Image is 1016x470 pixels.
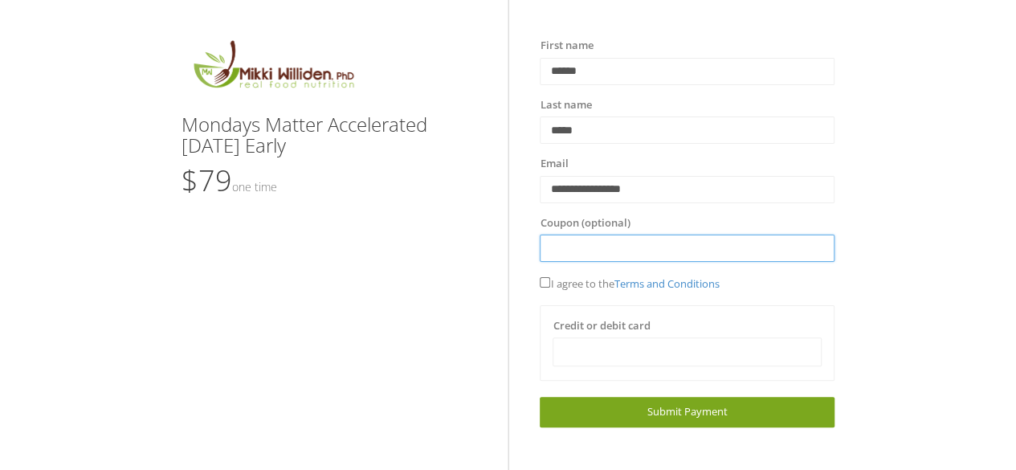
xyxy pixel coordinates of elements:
label: First name [540,38,593,54]
span: Submit Payment [647,404,728,419]
label: Coupon (optional) [540,215,630,231]
img: MikkiLogoMain.png [182,38,365,98]
a: Terms and Conditions [614,276,719,291]
label: Email [540,156,568,172]
iframe: Secure card payment input frame [563,345,811,359]
label: Credit or debit card [553,318,650,334]
a: Submit Payment [540,397,834,427]
small: One time [232,179,277,194]
h3: Mondays Matter Accelerated [DATE] Early [182,114,476,157]
span: $79 [182,161,277,200]
label: Last name [540,97,591,113]
span: I agree to the [540,276,719,291]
